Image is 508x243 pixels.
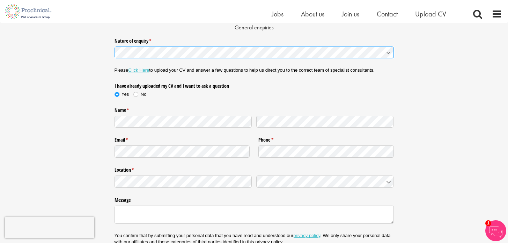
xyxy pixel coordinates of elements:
[342,9,359,19] a: Join us
[141,92,147,97] span: No
[115,35,394,44] label: Nature of enquiry
[485,220,506,241] img: Chatbot
[272,9,284,19] a: Jobs
[293,233,320,238] a: privacy policy
[115,194,394,203] label: Message
[115,116,252,128] input: First
[485,220,491,226] span: 1
[377,9,398,19] a: Contact
[256,176,394,188] input: Country
[5,217,94,238] iframe: reCAPTCHA
[115,176,252,188] input: State / Province / Region
[115,67,394,73] p: Please to upload your CV and answer a few questions to help us direct you to the correct team of ...
[128,67,149,73] a: Click Here
[115,164,394,173] legend: Location
[256,116,394,128] input: Last
[415,9,446,19] a: Upload CV
[122,92,129,97] span: Yes
[301,9,324,19] a: About us
[115,134,250,143] label: Email
[115,80,250,89] legend: I have already uploaded my CV and I want to ask a question
[115,104,394,113] legend: Name
[258,134,394,143] label: Phone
